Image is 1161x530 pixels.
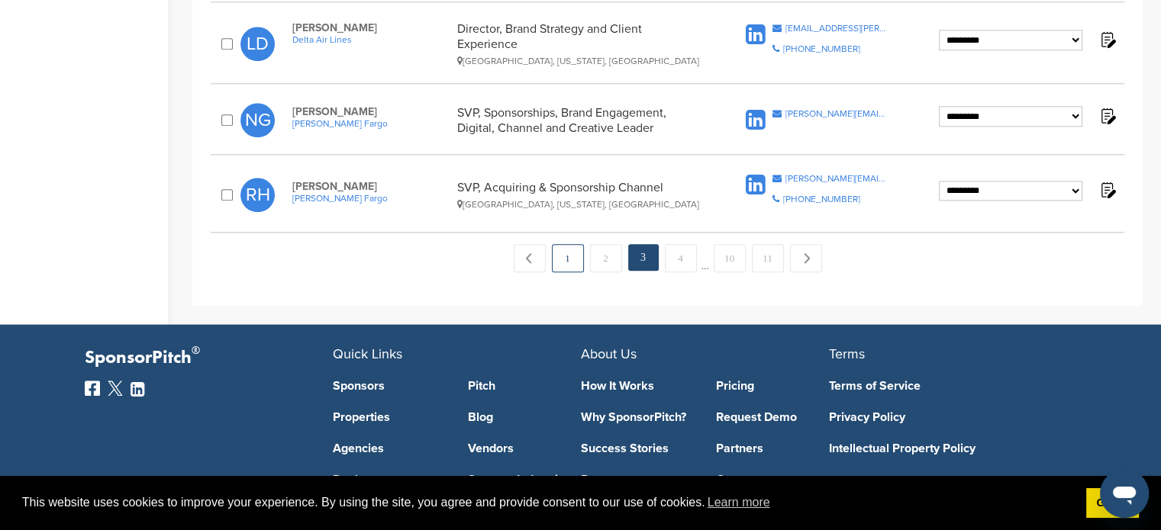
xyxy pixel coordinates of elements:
div: SVP, Sponsorships, Brand Engagement, Digital, Channel and Creative Leader [457,105,705,136]
div: [EMAIL_ADDRESS][PERSON_NAME][DOMAIN_NAME] [785,24,887,33]
span: Quick Links [333,345,402,362]
a: Partners [716,442,829,455]
a: Sponsor Industries [468,474,581,486]
span: This website uses cookies to improve your experience. By using the site, you agree and provide co... [22,491,1074,514]
a: How It Works [581,380,694,392]
img: Notes [1098,106,1117,125]
a: [PERSON_NAME] Fargo [292,193,450,204]
p: SponsorPitch [85,347,333,369]
a: Sponsors [333,380,446,392]
a: Properties [333,411,446,423]
a: ← Previous [514,244,546,272]
a: learn more about cookies [705,491,772,514]
a: Intellectual Property Policy [829,442,1054,455]
div: [PERSON_NAME][EMAIL_ADDRESS][PERSON_NAME][DOMAIN_NAME] [785,109,887,118]
div: SVP, Acquiring & Sponsorship Channel [457,180,705,210]
div: Director, Brand Strategy and Client Experience [457,21,705,66]
img: Notes [1098,30,1117,49]
a: [PERSON_NAME] Fargo [292,118,450,129]
a: Request Demo [716,411,829,423]
div: [GEOGRAPHIC_DATA], [US_STATE], [GEOGRAPHIC_DATA] [457,56,705,66]
a: 10 [714,244,746,272]
div: [PERSON_NAME][EMAIL_ADDRESS][PERSON_NAME][DOMAIN_NAME] [785,174,887,183]
span: LD [240,27,275,61]
a: Why SponsorPitch? [581,411,694,423]
div: [GEOGRAPHIC_DATA], [US_STATE], [GEOGRAPHIC_DATA] [457,199,705,210]
span: [PERSON_NAME] [292,21,450,34]
span: About Us [581,345,637,362]
a: Deals [333,474,446,486]
a: 11 [752,244,784,272]
span: Terms [829,345,865,362]
a: Terms of Service [829,380,1054,392]
img: Twitter [108,381,123,396]
a: dismiss cookie message [1086,488,1139,519]
a: Next → [790,244,822,272]
span: [PERSON_NAME] [292,180,450,193]
span: … [701,244,709,271]
a: Pitch [468,380,581,392]
a: Press [581,474,694,486]
img: Notes [1098,180,1117,199]
div: [PHONE_NUMBER] [783,194,860,204]
a: Agencies [333,442,446,455]
a: 4 [665,244,697,272]
a: Blog [468,411,581,423]
span: ® [192,341,200,360]
div: [PHONE_NUMBER] [783,44,860,53]
a: 1 [552,244,584,272]
span: NG [240,103,275,137]
a: Customers [716,474,829,486]
iframe: Button to launch messaging window [1100,469,1149,518]
a: Vendors [468,442,581,455]
a: Delta Air Lines [292,34,450,45]
img: Facebook [85,381,100,396]
a: Privacy Policy [829,411,1054,423]
em: 3 [628,244,659,271]
span: [PERSON_NAME] [292,105,450,118]
span: RH [240,178,275,212]
a: Pricing [716,380,829,392]
a: Success Stories [581,442,694,455]
a: 2 [590,244,622,272]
